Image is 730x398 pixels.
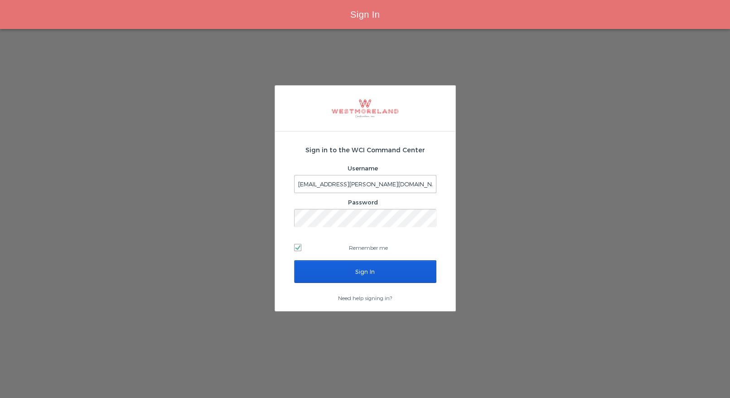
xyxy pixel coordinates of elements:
h2: Sign in to the WCI Command Center [294,145,436,155]
input: Sign In [294,260,436,283]
label: Remember me [294,241,436,254]
a: Need help signing in? [338,295,392,301]
label: Username [348,165,378,172]
span: Sign In [350,10,380,19]
label: Password [348,199,378,206]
